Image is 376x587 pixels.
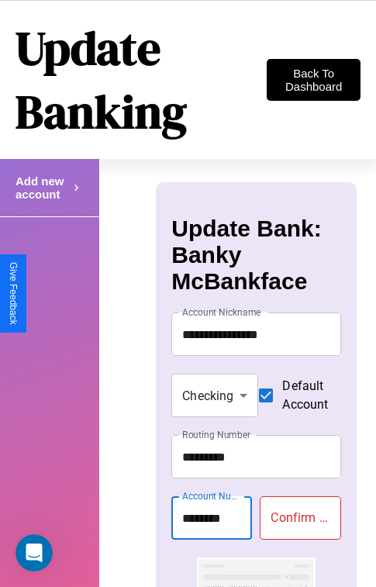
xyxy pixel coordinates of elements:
[16,16,267,143] h1: Update Banking
[171,374,258,417] div: Checking
[182,428,250,441] label: Routing Number
[267,59,360,101] button: Back To Dashboard
[182,489,244,502] label: Account Number
[182,306,261,319] label: Account Nickname
[282,377,328,414] span: Default Account
[171,216,340,295] h3: Update Bank: Banky McBankface
[8,262,19,325] div: Give Feedback
[16,534,53,571] iframe: Intercom live chat
[16,174,70,201] h4: Add new account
